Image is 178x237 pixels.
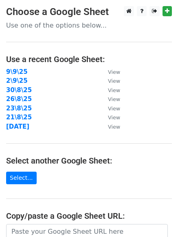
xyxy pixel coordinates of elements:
[6,77,28,84] a: 2\9\25
[108,96,120,102] small: View
[100,77,120,84] a: View
[6,21,172,30] p: Use one of the options below...
[100,68,120,75] a: View
[6,123,29,130] a: [DATE]
[6,86,32,94] a: 30\8\25
[100,114,120,121] a: View
[100,123,120,130] a: View
[6,211,172,221] h4: Copy/paste a Google Sheet URL:
[6,6,172,18] h3: Choose a Google Sheet
[6,95,32,103] a: 26\8\25
[100,86,120,94] a: View
[108,78,120,84] small: View
[108,114,120,121] small: View
[6,105,32,112] a: 23\8\25
[6,54,172,64] h4: Use a recent Google Sheet:
[100,105,120,112] a: View
[6,172,37,184] a: Select...
[108,87,120,93] small: View
[100,95,120,103] a: View
[6,156,172,166] h4: Select another Google Sheet:
[108,69,120,75] small: View
[108,106,120,112] small: View
[6,68,28,75] a: 9\9\25
[108,124,120,130] small: View
[6,114,32,121] a: 21\8\25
